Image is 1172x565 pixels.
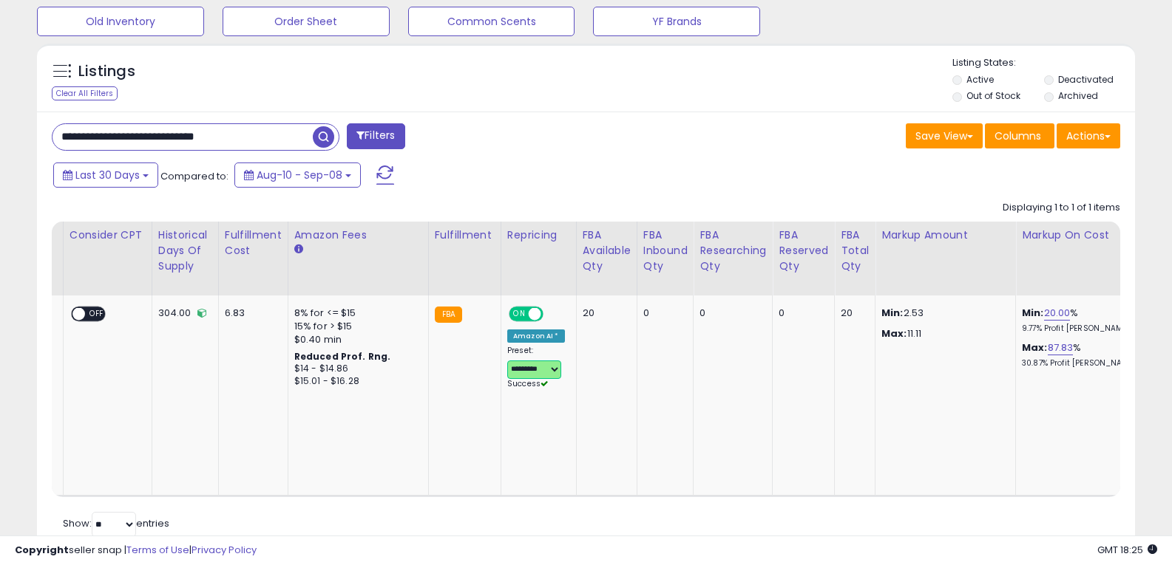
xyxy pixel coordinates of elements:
p: 11.11 [881,327,1004,340]
div: Consider CPT [70,227,146,243]
span: Show: entries [63,516,169,530]
div: FBA Available Qty [583,227,631,274]
button: YF Brands [593,7,760,36]
a: 20.00 [1044,306,1071,321]
div: FBA inbound Qty [643,227,688,274]
b: Reduced Prof. Rng. [294,350,391,363]
button: Columns [985,123,1054,148]
th: The percentage added to the cost of goods (COGS) that forms the calculator for Min & Max prices. [1016,222,1156,295]
span: ON [510,308,529,321]
small: Amazon Fees. [294,243,303,256]
button: Old Inventory [37,7,204,36]
div: 15% for > $15 [294,320,417,333]
div: Historical Days Of Supply [158,227,212,274]
button: Order Sheet [223,7,390,36]
div: $0.40 min [294,333,417,346]
span: Columns [995,129,1041,143]
div: 0 [700,307,761,320]
div: 20 [583,307,626,320]
button: Save View [906,123,983,148]
p: 9.77% Profit [PERSON_NAME] [1022,323,1145,334]
b: Max: [1022,340,1048,355]
b: Min: [1022,306,1044,320]
div: FBA Total Qty [841,227,869,274]
strong: Copyright [15,543,69,557]
div: % [1022,341,1145,369]
h5: Listings [78,61,135,82]
label: Out of Stock [966,89,1020,102]
label: Deactivated [1058,73,1114,86]
div: Repricing [507,227,570,243]
span: Success [507,378,548,389]
strong: Min: [881,306,904,320]
div: 0 [779,307,823,320]
div: % [1022,307,1145,334]
div: Preset: [507,346,565,389]
div: Clear All Filters [52,86,118,100]
a: Terms of Use [126,543,189,557]
div: $15.01 - $16.28 [294,375,417,388]
a: 87.83 [1048,340,1074,355]
div: 6.83 [225,307,277,320]
a: Privacy Policy [192,543,257,557]
div: Fulfillment [435,227,495,243]
div: FBA Researching Qty [700,227,766,274]
span: Last 30 Days [75,168,140,182]
span: Compared to: [160,169,228,183]
span: OFF [541,308,565,321]
div: $14 - $14.86 [294,363,417,375]
div: Amazon Fees [294,227,422,243]
div: Fulfillment Cost [225,227,282,258]
div: 8% for <= $15 [294,307,417,320]
button: Aug-10 - Sep-08 [234,162,361,188]
strong: Max: [881,326,907,340]
span: 2025-10-9 18:25 GMT [1097,543,1157,557]
label: Active [966,73,994,86]
button: Common Scents [408,7,575,36]
span: OFF [85,308,109,321]
div: Amazon AI * [507,329,565,343]
div: 304.00 [158,307,207,320]
label: Archived [1058,89,1098,102]
button: Filters [347,123,404,149]
div: 0 [643,307,682,320]
div: Markup on Cost [1022,227,1150,243]
div: Markup Amount [881,227,1009,243]
button: Last 30 Days [53,162,158,188]
button: Actions [1057,123,1120,148]
p: Listing States: [952,56,1135,70]
p: 2.53 [881,307,1004,320]
div: FBA Reserved Qty [779,227,828,274]
div: Displaying 1 to 1 of 1 items [1003,201,1120,215]
div: 20 [841,307,864,320]
small: FBA [435,307,462,323]
div: seller snap | | [15,544,257,558]
p: 30.87% Profit [PERSON_NAME] [1022,358,1145,369]
span: Aug-10 - Sep-08 [257,168,342,182]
